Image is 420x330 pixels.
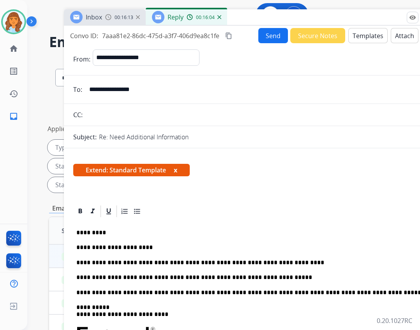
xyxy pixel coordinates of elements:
p: 0.20.1027RC [377,316,412,325]
p: CC: [73,110,83,119]
button: Attach [391,28,418,43]
span: 00:16:04 [196,14,215,21]
span: New - Reply [62,276,97,284]
button: Send [258,28,288,43]
span: Status [62,226,82,235]
p: Subject: [73,132,97,142]
mat-icon: remove_red_eye [409,14,416,21]
div: Ordered List [119,205,131,217]
span: 7aaa81e2-86dc-475d-a3f7-406d9ea8c1fe [102,32,219,40]
span: 00:16:13 [115,14,133,21]
mat-icon: content_copy [225,32,232,39]
div: Italic [87,205,99,217]
div: Bullet List [131,205,143,217]
div: Status: New - Reply [48,158,130,174]
p: Applied filters: [48,124,90,133]
div: Status: On Hold - Pending Parts [48,177,166,193]
p: To: [73,85,82,94]
span: New - Reply [62,299,97,307]
p: Convo ID: [70,31,98,40]
mat-icon: history [9,89,18,98]
div: Type: Shipping Protection [48,140,150,155]
mat-icon: inbox [9,112,18,121]
p: From: [73,54,90,64]
span: Extend: Standard Template [73,164,190,176]
span: Inbox [86,13,102,21]
mat-icon: home [9,44,18,53]
button: Secure Notes [290,28,345,43]
h2: Emails [49,34,401,50]
button: Templates [348,28,388,43]
button: x [174,165,177,175]
span: New - Reply [62,253,97,261]
div: Underline [103,205,115,217]
img: avatar [3,11,25,33]
p: Emails (4) [49,204,83,213]
p: Re: Need Additional Information [99,132,189,142]
div: Bold [74,205,86,217]
span: Reply [168,13,184,21]
mat-icon: list_alt [9,67,18,76]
